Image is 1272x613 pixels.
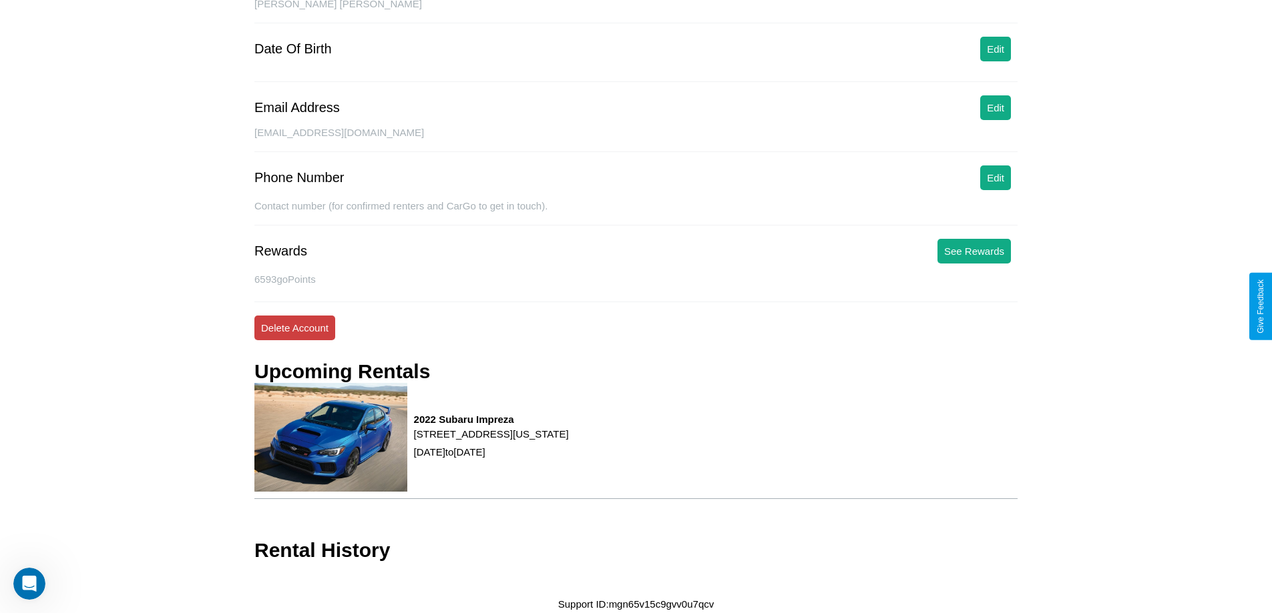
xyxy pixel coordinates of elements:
h3: 2022 Subaru Impreza [414,414,569,425]
div: [EMAIL_ADDRESS][DOMAIN_NAME] [254,127,1018,152]
h3: Rental History [254,539,390,562]
p: [STREET_ADDRESS][US_STATE] [414,425,569,443]
p: 6593 goPoints [254,270,1018,288]
div: Give Feedback [1256,279,1265,334]
button: Edit [980,165,1011,190]
button: See Rewards [937,239,1011,263]
iframe: Intercom live chat [13,568,45,600]
div: Contact number (for confirmed renters and CarGo to get in touch). [254,200,1018,225]
button: Edit [980,37,1011,61]
h3: Upcoming Rentals [254,360,430,383]
img: rental [254,383,407,492]
div: Date Of Birth [254,41,332,57]
p: [DATE] to [DATE] [414,443,569,461]
button: Edit [980,95,1011,120]
p: Support ID: mgn65v15c9gvv0u7qcv [558,595,714,613]
div: Phone Number [254,170,345,185]
div: Rewards [254,243,307,259]
button: Delete Account [254,316,335,340]
div: Email Address [254,100,340,115]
